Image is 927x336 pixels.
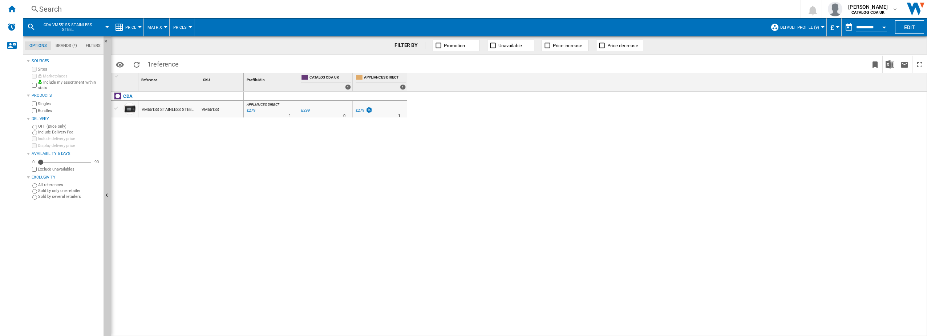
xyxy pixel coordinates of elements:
span: Promotion [444,43,465,48]
label: Sold by several retailers [38,194,101,199]
input: Sites [32,67,37,72]
div: Sort None [124,73,138,84]
div: Price [115,18,140,36]
button: Send this report by email [897,56,912,73]
div: VM551SS STAINLESS STEEL [142,101,194,118]
label: Sites [38,67,101,72]
div: £279 [356,108,364,113]
div: Sources [32,58,101,64]
button: Unavailable [487,40,534,51]
label: Exclude unavailables [38,167,101,172]
span: Price decrease [607,43,638,48]
md-tab-item: Options [25,41,51,50]
button: Open calendar [878,20,891,33]
span: Price increase [553,43,582,48]
button: Maximize [912,56,927,73]
input: OFF (price only) [32,125,37,129]
span: SKU [203,78,210,82]
input: Bundles [32,108,37,113]
div: Delivery Time : 1 day [398,112,400,120]
label: Marketplaces [38,73,101,79]
span: Unavailable [498,43,522,48]
button: Matrix [147,18,166,36]
span: CATALOG CDA UK [309,75,351,81]
label: Bundles [38,108,101,113]
div: 0 [31,159,36,165]
div: Sort None [202,73,243,84]
img: profile.jpg [828,2,842,16]
div: £279 [355,107,373,114]
input: Include Delivery Fee [32,131,37,135]
input: All references [32,183,37,188]
div: Sort None [245,73,298,84]
span: CDA VM551SS STAINLESS STEEL [39,23,97,32]
span: 1 [144,56,182,71]
button: £ [830,18,838,36]
button: Default profile (9) [780,18,823,36]
span: Price [125,25,136,30]
div: Search [39,4,782,14]
span: Matrix [147,25,162,30]
span: Default profile (9) [780,25,819,30]
span: Reference [141,78,157,82]
button: Reload [129,56,144,73]
span: [PERSON_NAME] [848,3,888,11]
div: £299 [301,108,310,113]
div: 1 offers sold by APPLIANCES DIRECT [400,84,406,90]
input: Display delivery price [32,143,37,148]
div: FILTER BY [394,42,425,49]
button: CDA VM551SS STAINLESS STEEL [39,18,104,36]
input: Sold by several retailers [32,195,37,200]
button: Price increase [542,40,589,51]
img: mysite-bg-18x18.png [38,80,42,84]
div: Delivery Time : 1 day [289,112,291,120]
div: Last updated : Friday, 22 August 2025 00:23 [246,107,255,114]
label: All references [38,182,101,188]
span: reference [151,60,179,68]
div: Profile Min Sort None [245,73,298,84]
div: £299 [300,107,310,114]
label: Singles [38,101,101,107]
div: Default profile (9) [770,18,823,36]
input: Display delivery price [32,167,37,172]
div: 90 [93,159,101,165]
md-tab-item: Brands (*) [51,41,81,50]
img: promotionV3.png [365,107,373,113]
label: Include my assortment within stats [38,80,101,91]
label: Sold by only one retailer [38,188,101,193]
button: Price decrease [596,40,643,51]
md-menu: Currency [827,18,842,36]
button: Download in Excel [883,56,897,73]
button: Options [113,58,127,71]
input: Singles [32,101,37,106]
img: excel-24x24.png [886,60,894,69]
label: Display delivery price [38,143,101,148]
input: Include delivery price [32,136,37,141]
input: Include my assortment within stats [32,81,37,90]
button: Bookmark this report [868,56,882,73]
div: Delivery Time : 0 day [343,112,345,120]
div: CDA VM551SS STAINLESS STEEL [27,18,107,36]
div: Availability 5 Days [32,151,101,157]
div: Delivery [32,116,101,122]
span: Prices [173,25,187,30]
button: Promotion [433,40,480,51]
div: Sort None [140,73,200,84]
img: alerts-logo.svg [7,23,16,31]
div: VM551SS [200,101,243,117]
input: Sold by only one retailer [32,189,37,194]
button: Prices [173,18,190,36]
div: CATALOG CDA UK 1 offers sold by CATALOG CDA UK [300,73,352,91]
div: 1 offers sold by CATALOG CDA UK [345,84,351,90]
label: Include delivery price [38,136,101,141]
span: APPLIANCES DIRECT [247,103,279,107]
span: Profile Min [247,78,265,82]
div: Reference Sort None [140,73,200,84]
md-slider: Availability [38,159,91,166]
button: md-calendar [842,20,856,35]
span: £ [830,24,834,31]
div: SKU Sort None [202,73,243,84]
